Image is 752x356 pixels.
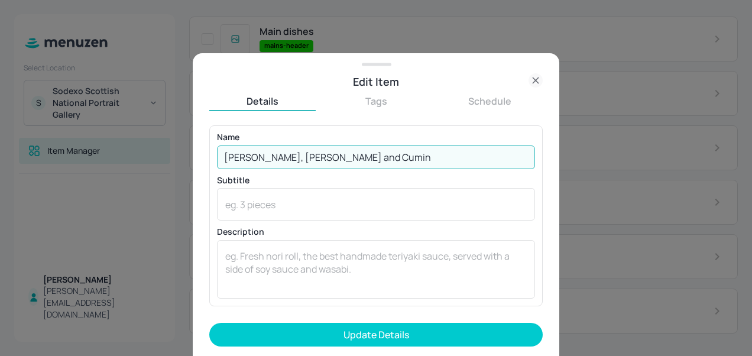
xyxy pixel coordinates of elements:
[209,95,316,108] button: Details
[217,228,535,236] p: Description
[323,95,429,108] button: Tags
[217,133,535,141] p: Name
[217,145,535,169] input: eg. Chicken Teriyaki Sushi Roll
[436,95,543,108] button: Schedule
[217,176,535,185] p: Subtitle
[209,73,543,90] div: Edit Item
[209,323,543,347] button: Update Details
